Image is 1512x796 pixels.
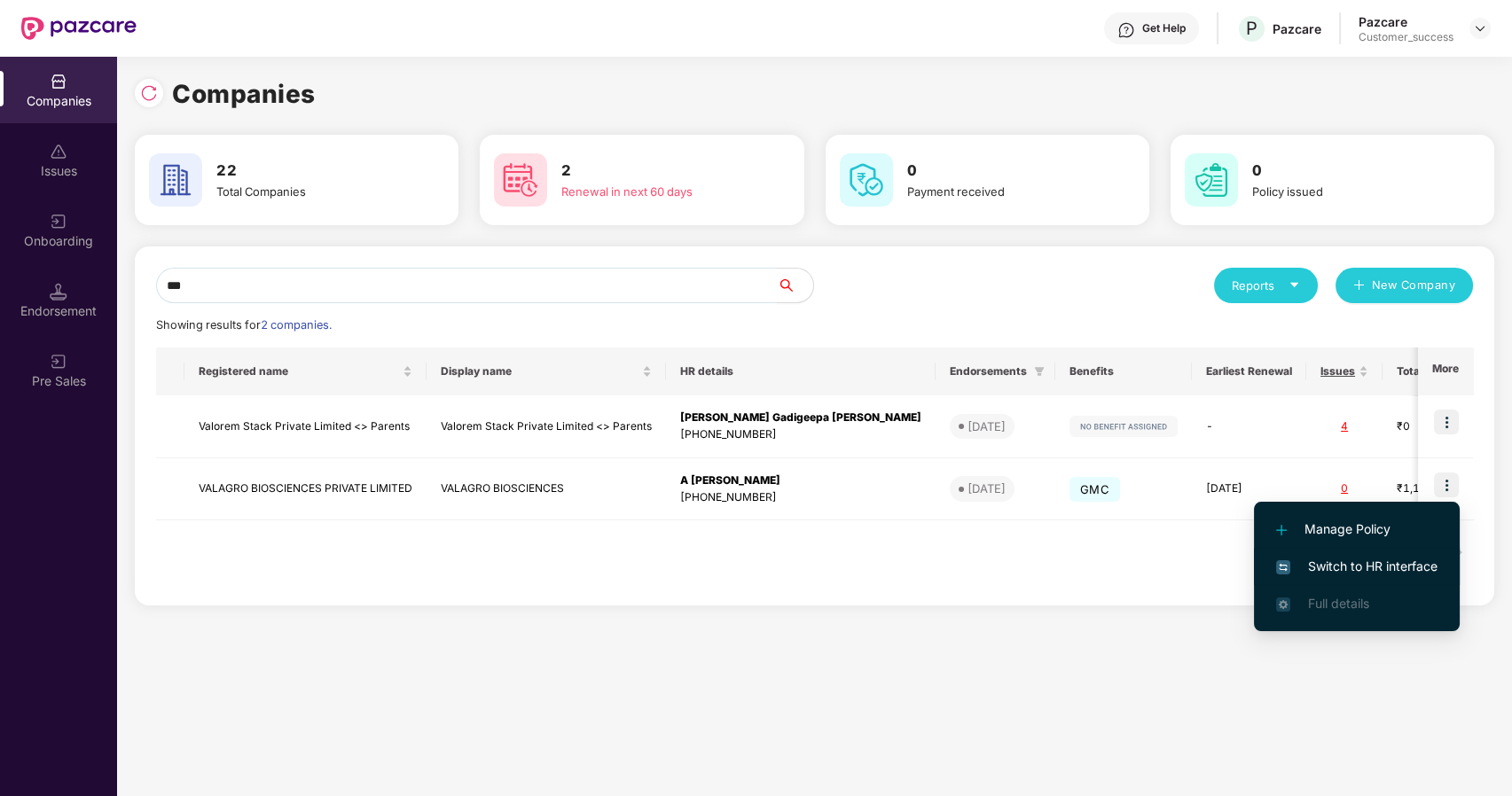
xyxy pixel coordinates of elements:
[1434,472,1459,497] img: icon
[1034,366,1045,377] span: filter
[1117,21,1135,39] img: svg+xml;base64,PHN2ZyBpZD0iSGVscC0zMngzMiIgeG1sbnM9Imh0dHA6Ly93d3cudzMub3JnLzIwMDAvc3ZnIiB3aWR0aD...
[441,364,638,378] span: Display name
[427,395,666,458] td: Valorem Stack Private Limited <> Parents
[1276,560,1290,574] img: svg+xml;base64,PHN2ZyB4bWxucz0iaHR0cDovL3d3dy53My5vcmcvMjAwMC9zdmciIHdpZHRoPSIxNiIgaGVpZ2h0PSIxNi...
[1232,277,1300,294] div: Reports
[1276,597,1290,612] img: svg+xml;base64,PHN2ZyB4bWxucz0iaHR0cDovL3d3dy53My5vcmcvMjAwMC9zdmciIHdpZHRoPSIxNi4zNjMiIGhlaWdodD...
[1336,268,1473,303] button: plusNew Company
[1276,525,1287,535] img: svg+xml;base64,PHN2ZyB4bWxucz0iaHR0cDovL3d3dy53My5vcmcvMjAwMC9zdmciIHdpZHRoPSIxMi4yMDEiIGhlaWdodD...
[50,353,67,371] img: svg+xml;base64,PHN2ZyB3aWR0aD0iMjAiIGhlaWdodD0iMjAiIHZpZXdCb3g9IjAgMCAyMCAyMCIgZmlsbD0ibm9uZSIgeG...
[1359,30,1453,44] div: Customer_success
[50,73,67,90] img: svg+xml;base64,PHN2ZyBpZD0iQ29tcGFuaWVzIiB4bWxucz0iaHR0cDovL3d3dy53My5vcmcvMjAwMC9zdmciIHdpZHRoPS...
[261,318,332,332] span: 2 companies.
[50,213,67,230] img: svg+xml;base64,PHN2ZyB3aWR0aD0iMjAiIGhlaWdodD0iMjAiIHZpZXdCb3g9IjAgMCAyMCAyMCIgZmlsbD0ibm9uZSIgeG...
[561,160,754,183] h3: 2
[172,74,316,113] h1: Companies
[184,347,427,395] th: Registered name
[216,160,409,183] h3: 22
[666,347,936,395] th: HR details
[1246,18,1257,39] span: P
[1397,418,1485,435] div: ₹0
[156,318,332,332] span: Showing results for
[1372,277,1456,294] span: New Company
[1192,347,1306,395] th: Earliest Renewal
[1353,279,1365,293] span: plus
[427,347,666,395] th: Display name
[140,84,158,102] img: svg+xml;base64,PHN2ZyBpZD0iUmVsb2FkLTMyeDMyIiB4bWxucz0iaHR0cDovL3d3dy53My5vcmcvMjAwMC9zdmciIHdpZH...
[199,364,399,378] span: Registered name
[216,183,409,200] div: Total Companies
[950,364,1027,378] span: Endorsements
[1069,477,1120,502] span: GMC
[50,143,67,160] img: svg+xml;base64,PHN2ZyBpZD0iSXNzdWVzX2Rpc2FibGVkIiB4bWxucz0iaHR0cDovL3d3dy53My5vcmcvMjAwMC9zdmciIH...
[21,17,137,40] img: New Pazcare Logo
[907,160,1100,183] h3: 0
[1185,153,1238,207] img: svg+xml;base64,PHN2ZyB4bWxucz0iaHR0cDovL3d3dy53My5vcmcvMjAwMC9zdmciIHdpZHRoPSI2MCIgaGVpZ2h0PSI2MC...
[1273,20,1321,37] div: Pazcare
[184,395,427,458] td: Valorem Stack Private Limited <> Parents
[680,489,921,506] div: [PHONE_NUMBER]
[1306,347,1383,395] th: Issues
[1308,596,1369,611] span: Full details
[968,418,1006,435] div: [DATE]
[1276,519,1438,539] span: Manage Policy
[1320,364,1355,378] span: Issues
[1192,395,1306,458] td: -
[1383,347,1500,395] th: Total Premium
[1289,279,1300,291] span: caret-down
[494,153,547,207] img: svg+xml;base64,PHN2ZyB4bWxucz0iaHR0cDovL3d3dy53My5vcmcvMjAwMC9zdmciIHdpZHRoPSI2MCIgaGVpZ2h0PSI2MC...
[1359,13,1453,30] div: Pazcare
[1192,458,1306,521] td: [DATE]
[680,410,921,426] div: [PERSON_NAME] Gadigeepa [PERSON_NAME]
[1276,557,1438,576] span: Switch to HR interface
[1473,21,1487,35] img: svg+xml;base64,PHN2ZyBpZD0iRHJvcGRvd24tMzJ4MzIiIHhtbG5zPSJodHRwOi8vd3d3LnczLm9yZy8yMDAwL3N2ZyIgd2...
[149,153,202,207] img: svg+xml;base64,PHN2ZyB4bWxucz0iaHR0cDovL3d3dy53My5vcmcvMjAwMC9zdmciIHdpZHRoPSI2MCIgaGVpZ2h0PSI2MC...
[1069,416,1178,437] img: svg+xml;base64,PHN2ZyB4bWxucz0iaHR0cDovL3d3dy53My5vcmcvMjAwMC9zdmciIHdpZHRoPSIxMjIiIGhlaWdodD0iMj...
[777,278,813,293] span: search
[184,458,427,521] td: VALAGRO BIOSCIENCES PRIVATE LIMITED
[680,426,921,443] div: [PHONE_NUMBER]
[427,458,666,521] td: VALAGRO BIOSCIENCES
[907,183,1100,200] div: Payment received
[1055,347,1192,395] th: Benefits
[1418,347,1473,395] th: More
[1030,361,1048,382] span: filter
[1252,183,1445,200] div: Policy issued
[1320,418,1368,435] div: 4
[1434,410,1459,434] img: icon
[50,283,67,300] img: svg+xml;base64,PHN2ZyB3aWR0aD0iMTQuNSIgaGVpZ2h0PSIxNC41IiB2aWV3Qm94PSIwIDAgMTYgMTYiIGZpbGw9Im5vbm...
[680,472,921,489] div: A [PERSON_NAME]
[1397,480,1485,497] div: ₹1,12,69,000
[561,183,754,200] div: Renewal in next 60 days
[777,268,814,303] button: search
[1252,160,1445,183] h3: 0
[840,153,893,207] img: svg+xml;base64,PHN2ZyB4bWxucz0iaHR0cDovL3d3dy53My5vcmcvMjAwMC9zdmciIHdpZHRoPSI2MCIgaGVpZ2h0PSI2MC...
[1142,21,1186,35] div: Get Help
[968,480,1006,497] div: [DATE]
[1397,364,1472,378] span: Total Premium
[1320,480,1368,497] div: 0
